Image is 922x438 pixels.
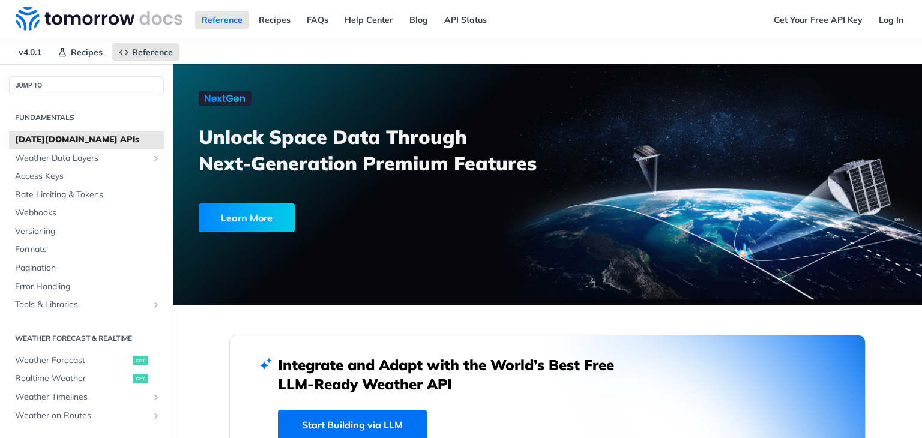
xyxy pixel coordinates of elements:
a: Weather on RoutesShow subpages for Weather on Routes [9,407,164,425]
span: Weather Forecast [15,355,130,367]
img: Tomorrow.io Weather API Docs [16,7,182,31]
span: v4.0.1 [12,43,48,61]
button: Show subpages for Weather Timelines [151,392,161,402]
span: Weather Timelines [15,391,148,403]
a: Get Your Free API Key [767,11,869,29]
button: Show subpages for Tools & Libraries [151,300,161,310]
a: Webhooks [9,204,164,222]
a: Tools & LibrariesShow subpages for Tools & Libraries [9,296,164,314]
span: Versioning [15,226,161,238]
span: Tools & Libraries [15,299,148,311]
a: Recipes [252,11,297,29]
a: Formats [9,241,164,259]
span: get [133,356,148,365]
a: Realtime Weatherget [9,370,164,388]
a: Reference [112,43,179,61]
img: NextGen [199,91,252,106]
a: [DATE][DOMAIN_NAME] APIs [9,131,164,149]
a: Learn More [199,203,488,232]
h2: Integrate and Adapt with the World’s Best Free LLM-Ready Weather API [278,355,632,394]
span: Realtime Weather [15,373,130,385]
button: Show subpages for Weather Data Layers [151,154,161,163]
span: Formats [15,244,161,256]
span: Pagination [15,262,161,274]
h2: Fundamentals [9,112,164,123]
a: Blog [403,11,435,29]
a: API Status [438,11,493,29]
a: Versioning [9,223,164,241]
div: Learn More [199,203,295,232]
span: [DATE][DOMAIN_NAME] APIs [15,134,161,146]
a: Rate Limiting & Tokens [9,186,164,204]
span: Error Handling [15,281,161,293]
button: JUMP TO [9,76,164,94]
a: Access Keys [9,167,164,185]
span: Weather Data Layers [15,152,148,164]
a: Weather Data LayersShow subpages for Weather Data Layers [9,149,164,167]
h3: Unlock Space Data Through Next-Generation Premium Features [199,124,561,176]
a: Recipes [51,43,109,61]
span: Reference [132,47,173,58]
a: Reference [195,11,249,29]
span: Access Keys [15,170,161,182]
span: Rate Limiting & Tokens [15,189,161,201]
span: Webhooks [15,207,161,219]
span: Weather on Routes [15,410,148,422]
a: Error Handling [9,278,164,296]
a: Weather Forecastget [9,352,164,370]
a: Log In [872,11,910,29]
span: Recipes [71,47,103,58]
a: Weather TimelinesShow subpages for Weather Timelines [9,388,164,406]
a: Pagination [9,259,164,277]
a: Help Center [338,11,400,29]
button: Show subpages for Weather on Routes [151,411,161,421]
h2: Weather Forecast & realtime [9,333,164,344]
span: get [133,374,148,383]
a: FAQs [300,11,335,29]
